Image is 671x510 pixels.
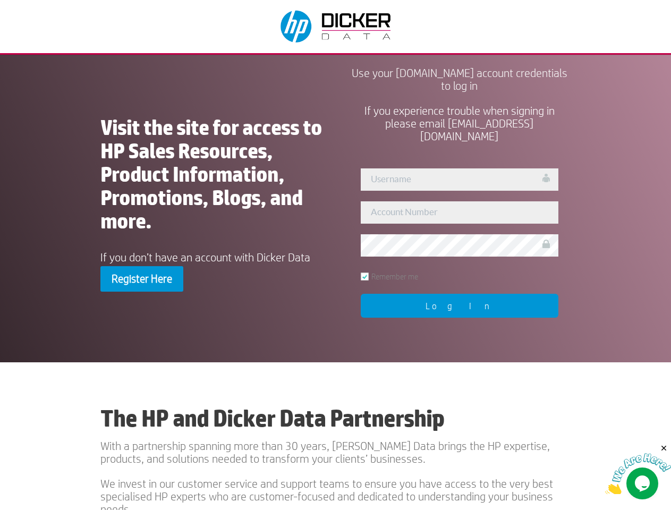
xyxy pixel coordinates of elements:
p: With a partnership spanning more than 30 years, [PERSON_NAME] Data brings the HP expertise, produ... [100,439,570,477]
h1: Visit the site for access to HP Sales Resources, Product Information, Promotions, Blogs, and more. [100,116,322,238]
input: Username [361,168,558,191]
input: Account Number [361,201,558,224]
label: Remember me [361,273,418,280]
input: Log In [361,294,558,318]
img: Dicker Data & HP [274,5,400,48]
iframe: chat widget [605,444,671,494]
span: Use your [DOMAIN_NAME] account credentials to log in [352,66,567,92]
b: The HP and Dicker Data Partnership [100,404,444,432]
span: If you don’t have an account with Dicker Data [100,251,310,263]
a: Register Here [100,266,183,292]
span: If you experience trouble when signing in please email [EMAIL_ADDRESS][DOMAIN_NAME] [364,104,555,142]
